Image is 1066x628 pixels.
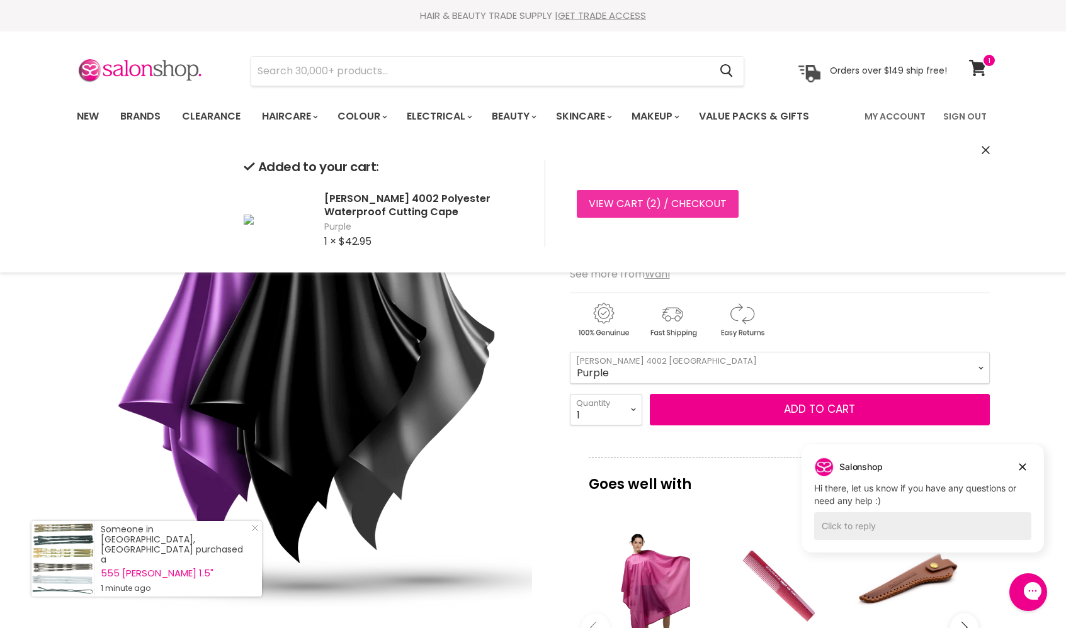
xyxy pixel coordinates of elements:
a: Colour [328,103,395,130]
iframe: To enrich screen reader interactions, please activate Accessibility in Grammarly extension settings [792,442,1053,571]
form: Product [251,56,744,86]
p: Orders over $149 ship free! [830,65,947,76]
a: My Account [857,103,933,130]
h2: Added to your cart: [244,160,524,174]
a: Electrical [397,103,480,130]
button: Add to cart [650,394,990,425]
svg: Close Icon [251,524,259,532]
a: Wahl [645,267,670,281]
div: Wahl 4002 Polyester Waterproof Cutting Cape image. Click or Scroll to Zoom. [77,152,547,622]
div: HAIR & BEAUTY TRADE SUPPLY | [61,9,1006,22]
a: Clearance [173,103,250,130]
input: Search [251,57,710,86]
p: Goes well with [589,457,971,498]
img: Wahl 4002 Polyester Waterproof Cutting Cape [244,215,254,225]
a: Beauty [482,103,544,130]
img: shipping.gif [639,301,706,339]
button: Search [710,57,744,86]
a: Brands [111,103,170,130]
span: $42.95 [339,234,371,249]
a: Value Packs & Gifts [689,103,819,130]
a: Close Notification [246,524,259,537]
a: Makeup [622,103,687,130]
a: Sign Out [936,103,994,130]
span: See more from [570,267,670,281]
span: 2 [650,196,656,211]
span: Add to cart [784,401,855,417]
img: returns.gif [708,301,775,339]
a: 555 [PERSON_NAME] 1.5" [101,568,249,578]
span: 1 × [324,234,336,249]
h2: [PERSON_NAME] 4002 Polyester Waterproof Cutting Cape [324,192,524,218]
iframe: Gorgias live chat messenger [1003,569,1053,615]
a: Visit product page [31,521,94,597]
a: New [67,103,108,130]
small: 1 minute ago [101,583,249,593]
button: Close [982,144,990,157]
a: GET TRADE ACCESS [558,9,646,22]
img: genuine.gif [570,301,637,339]
a: Skincare [547,103,620,130]
select: Quantity [570,394,642,425]
nav: Main [61,98,1006,135]
div: Someone in [GEOGRAPHIC_DATA], [GEOGRAPHIC_DATA] purchased a [101,524,249,593]
ul: Main menu [67,98,838,135]
a: View cart (2) / Checkout [577,190,739,218]
a: Haircare [252,103,326,130]
span: Purple [324,221,524,233]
